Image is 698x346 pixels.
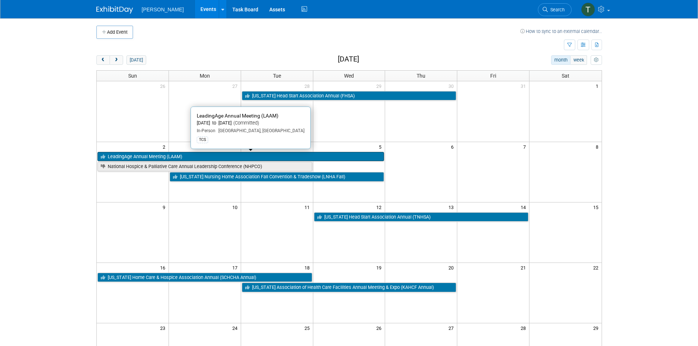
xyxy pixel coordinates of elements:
[142,7,184,12] span: [PERSON_NAME]
[520,323,529,332] span: 28
[170,172,384,182] a: [US_STATE] Nursing Home Association Fall Convention & Tradeshow (LNHA Fall)
[97,162,312,171] a: National Hospice & Palliative Care Annual Leadership Conference (NHPCO)
[520,29,602,34] a: How to sync to an external calendar...
[314,212,529,222] a: [US_STATE] Head Start Association Annual (TNHSA)
[159,81,169,90] span: 26
[242,91,457,101] a: [US_STATE] Head Start Association Annual (FHSA)
[159,323,169,332] span: 23
[159,263,169,272] span: 16
[538,3,572,16] a: Search
[450,142,457,151] span: 6
[97,152,384,161] a: LeadingAge Annual Meeting (LAAM)
[594,58,599,63] i: Personalize Calendar
[232,263,241,272] span: 17
[232,323,241,332] span: 24
[110,55,123,65] button: next
[162,202,169,212] span: 9
[96,55,110,65] button: prev
[304,81,313,90] span: 28
[448,202,457,212] span: 13
[592,263,602,272] span: 22
[96,6,133,14] img: ExhibitDay
[581,3,595,16] img: Traci Varon
[448,323,457,332] span: 27
[376,81,385,90] span: 29
[126,55,146,65] button: [DATE]
[197,120,304,126] div: [DATE] to [DATE]
[200,73,210,79] span: Mon
[338,55,359,63] h2: [DATE]
[304,202,313,212] span: 11
[551,55,570,65] button: month
[304,323,313,332] span: 25
[548,7,565,12] span: Search
[592,202,602,212] span: 15
[97,273,312,282] a: [US_STATE] Home Care & Hospice Association Annual (SCHCHA Annual)
[376,323,385,332] span: 26
[417,73,425,79] span: Thu
[344,73,354,79] span: Wed
[162,142,169,151] span: 2
[595,142,602,151] span: 8
[522,142,529,151] span: 7
[232,120,259,126] span: (Committed)
[304,263,313,272] span: 18
[570,55,587,65] button: week
[376,202,385,212] span: 12
[591,55,602,65] button: myCustomButton
[197,113,278,119] span: LeadingAge Annual Meeting (LAAM)
[562,73,569,79] span: Sat
[378,142,385,151] span: 5
[592,323,602,332] span: 29
[448,81,457,90] span: 30
[232,202,241,212] span: 10
[96,26,133,39] button: Add Event
[197,137,208,143] div: TCS
[242,283,457,292] a: [US_STATE] Association of Health Care Facilities Annual Meeting & Expo (KAHCF Annual)
[490,73,496,79] span: Fri
[215,128,304,133] span: [GEOGRAPHIC_DATA], [GEOGRAPHIC_DATA]
[273,73,281,79] span: Tue
[595,81,602,90] span: 1
[520,202,529,212] span: 14
[520,81,529,90] span: 31
[197,128,215,133] span: In-Person
[376,263,385,272] span: 19
[232,81,241,90] span: 27
[448,263,457,272] span: 20
[128,73,137,79] span: Sun
[520,263,529,272] span: 21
